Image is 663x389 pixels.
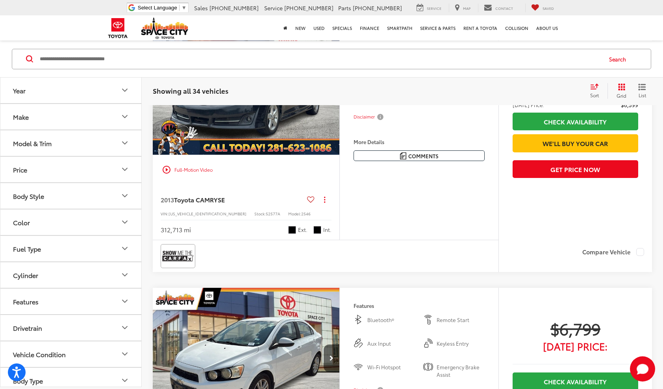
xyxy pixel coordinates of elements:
[0,289,142,314] button: FeaturesFeatures
[408,152,439,160] span: Comments
[437,340,485,348] span: Keyless Entry
[13,219,30,226] div: Color
[120,85,130,95] div: Year
[463,6,470,11] span: Map
[0,130,142,156] button: Model & TrimModel & Trim
[120,191,130,200] div: Body Style
[13,87,26,94] div: Year
[607,83,632,99] button: Grid View
[437,363,485,378] span: Emergency Brake Assist
[13,113,29,120] div: Make
[280,15,291,41] a: Home
[13,245,41,252] div: Fuel Type
[120,270,130,280] div: Cylinder
[138,5,187,11] a: Select Language​
[338,4,351,12] span: Parts
[254,211,266,217] span: Stock:
[161,225,191,234] div: 312,713 mi
[209,4,259,12] span: [PHONE_NUMBER]
[161,195,304,204] a: 2013Toyota CAMRYSE
[39,50,602,69] input: Search by Make, Model, or Keyword
[181,5,187,11] span: ▼
[0,236,142,261] button: Fuel TypeFuel Type
[153,86,228,95] span: Showing all 34 vehicles
[586,83,607,99] button: Select sort value
[354,150,485,161] button: Comments
[264,4,283,12] span: Service
[630,356,655,382] button: Toggle Chat Window
[318,193,331,206] button: Actions
[103,15,133,41] img: Toyota
[411,4,447,12] a: Service
[400,152,406,159] img: Comments
[630,356,655,382] svg: Start Chat
[353,4,402,12] span: [PHONE_NUMBER]
[0,104,142,130] button: MakeMake
[120,296,130,306] div: Features
[0,209,142,235] button: ColorColor
[328,15,356,41] a: Specials
[543,6,554,11] span: Saved
[138,5,177,11] span: Select Language
[416,15,459,41] a: Service & Parts
[513,134,638,152] a: We'll Buy Your Car
[174,195,218,204] span: Toyota CAMRY
[13,350,66,358] div: Vehicle Condition
[354,114,375,120] span: Disclaimer
[13,324,42,332] div: Drivetrain
[13,298,39,305] div: Features
[437,316,485,324] span: Remote Start
[323,226,331,233] span: Int.
[354,303,485,308] h4: Features
[459,15,501,41] a: Rent a Toyota
[120,349,130,359] div: Vehicle Condition
[161,211,169,217] span: VIN:
[120,165,130,174] div: Price
[288,211,301,217] span: Model:
[367,363,415,378] span: Wi-Fi Hotspot
[478,4,519,12] a: Contact
[309,15,328,41] a: Used
[602,49,637,69] button: Search
[298,226,307,233] span: Ext.
[301,211,311,217] span: 2546
[324,196,325,203] span: dropdown dots
[288,226,296,234] span: Midnight Black Metal
[367,340,415,348] span: Aux Input
[162,246,194,267] img: View CARFAX report
[638,92,646,98] span: List
[291,15,309,41] a: New
[120,217,130,227] div: Color
[617,92,626,99] span: Grid
[495,6,513,11] span: Contact
[13,166,27,173] div: Price
[383,15,416,41] a: SmartPath
[449,4,476,12] a: Map
[141,17,188,39] img: Space City Toyota
[161,195,174,204] span: 2013
[501,15,532,41] a: Collision
[525,4,560,12] a: My Saved Vehicles
[13,192,44,200] div: Body Style
[367,316,415,324] span: Bluetooth®
[356,15,383,41] a: Finance
[120,376,130,385] div: Body Type
[354,139,485,144] h4: More Details
[354,109,385,125] button: Disclaimer
[120,244,130,253] div: Fuel Type
[582,248,644,256] label: Compare Vehicle
[324,345,339,372] button: Next image
[0,78,142,103] button: YearYear
[0,341,142,367] button: Vehicle ConditionVehicle Condition
[169,211,246,217] span: [US_VEHICLE_IDENTIFICATION_NUMBER]
[266,211,280,217] span: 52577A
[0,183,142,209] button: Body StyleBody Style
[218,195,225,204] span: SE
[284,4,333,12] span: [PHONE_NUMBER]
[0,315,142,341] button: DrivetrainDrivetrain
[532,15,562,41] a: About Us
[13,271,38,279] div: Cylinder
[120,323,130,332] div: Drivetrain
